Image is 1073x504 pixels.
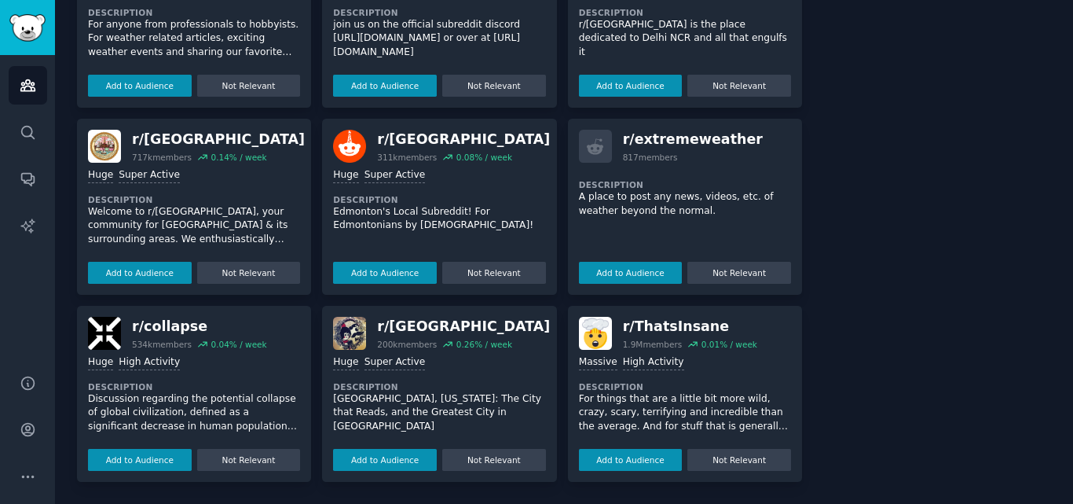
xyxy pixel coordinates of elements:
[687,262,791,284] button: Not Relevant
[579,392,791,434] p: For things that are a little bit more wild, crazy, scary, terrifying and incredible than the aver...
[211,152,266,163] div: 0.14 % / week
[119,168,180,183] div: Super Active
[364,168,426,183] div: Super Active
[623,152,678,163] div: 817 members
[579,18,791,60] p: r/[GEOGRAPHIC_DATA] is the place dedicated to Delhi NCR and all that engulfs it
[701,339,757,350] div: 0.01 % / week
[197,262,301,284] button: Not Relevant
[333,194,545,205] dt: Description
[456,152,512,163] div: 0.08 % / week
[623,339,683,350] div: 1.9M members
[333,381,545,392] dt: Description
[211,339,266,350] div: 0.04 % / week
[88,355,113,370] div: Huge
[333,262,437,284] button: Add to Audience
[687,75,791,97] button: Not Relevant
[119,355,180,370] div: High Activity
[333,392,545,434] p: [GEOGRAPHIC_DATA], [US_STATE]: The City that Reads, and the Greatest City in [GEOGRAPHIC_DATA]
[623,355,684,370] div: High Activity
[333,449,437,471] button: Add to Audience
[364,355,426,370] div: Super Active
[88,262,192,284] button: Add to Audience
[377,152,437,163] div: 311k members
[88,392,300,434] p: Discussion regarding the potential collapse of global civilization, defined as a significant decr...
[88,75,192,97] button: Add to Audience
[132,152,192,163] div: 717k members
[88,449,192,471] button: Add to Audience
[442,262,546,284] button: Not Relevant
[132,339,192,350] div: 534k members
[377,339,437,350] div: 200k members
[88,18,300,60] p: For anyone from professionals to hobbyists. For weather related articles, exciting weather events...
[579,355,617,370] div: Massive
[579,7,791,18] dt: Description
[88,7,300,18] dt: Description
[132,317,267,337] div: r/ collapse
[442,449,546,471] button: Not Relevant
[197,449,301,471] button: Not Relevant
[579,75,683,97] button: Add to Audience
[88,168,113,183] div: Huge
[9,14,46,42] img: GummySearch logo
[579,449,683,471] button: Add to Audience
[333,317,366,350] img: baltimore
[456,339,512,350] div: 0.26 % / week
[88,205,300,247] p: Welcome to r/[GEOGRAPHIC_DATA], your community for [GEOGRAPHIC_DATA] & its surrounding areas. We ...
[333,168,358,183] div: Huge
[442,75,546,97] button: Not Relevant
[579,381,791,392] dt: Description
[333,205,545,233] p: Edmonton's Local Subreddit! For Edmontonians by [DEMOGRAPHIC_DATA]!
[132,130,305,149] div: r/ [GEOGRAPHIC_DATA]
[623,130,763,149] div: r/ extremeweather
[579,179,791,190] dt: Description
[333,355,358,370] div: Huge
[579,317,612,350] img: ThatsInsane
[333,75,437,97] button: Add to Audience
[88,317,121,350] img: collapse
[88,381,300,392] dt: Description
[377,130,550,149] div: r/ [GEOGRAPHIC_DATA]
[333,18,545,60] p: join us on the official subreddit discord [URL][DOMAIN_NAME] or over at [URL][DOMAIN_NAME]
[197,75,301,97] button: Not Relevant
[687,449,791,471] button: Not Relevant
[623,317,757,337] div: r/ ThatsInsane
[88,194,300,205] dt: Description
[377,317,550,337] div: r/ [GEOGRAPHIC_DATA]
[333,130,366,163] img: Edmonton
[333,7,545,18] dt: Description
[88,130,121,163] img: boston
[579,262,683,284] button: Add to Audience
[579,190,791,218] p: A place to post any news, videos, etc. of weather beyond the normal.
